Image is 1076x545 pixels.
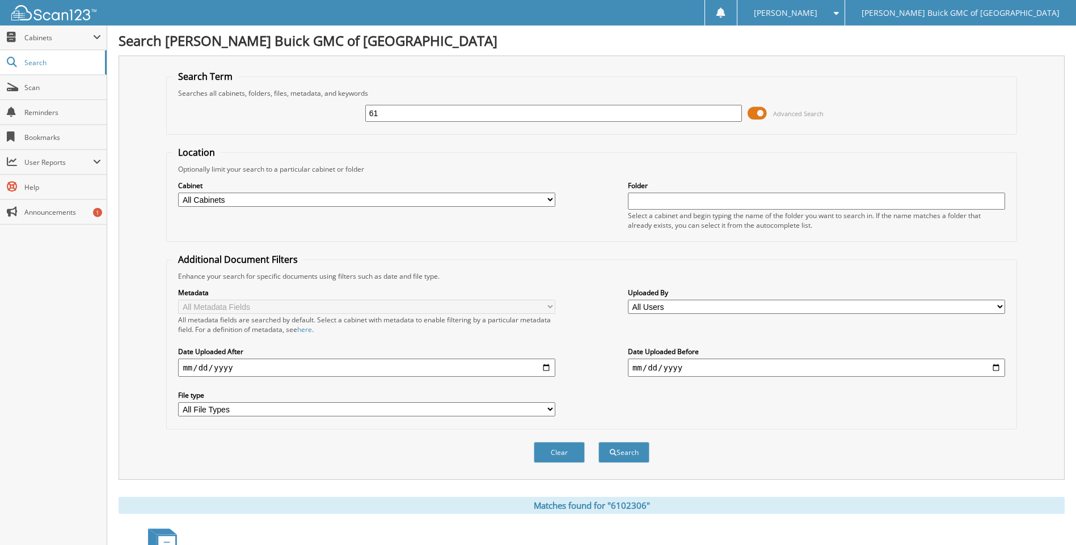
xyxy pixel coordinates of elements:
[172,164,1010,174] div: Optionally limit your search to a particular cabinet or folder
[24,207,101,217] span: Announcements
[178,315,555,334] div: All metadata fields are searched by default. Select a cabinet with metadata to enable filtering b...
[628,181,1005,190] label: Folder
[178,390,555,400] label: File type
[24,83,101,92] span: Scan
[773,109,824,118] span: Advanced Search
[598,442,649,463] button: Search
[24,157,93,167] span: User Reports
[119,497,1065,514] div: Matches found for "6102306"
[172,253,303,266] legend: Additional Document Filters
[178,288,555,297] label: Metadata
[172,70,238,83] legend: Search Term
[172,271,1010,281] div: Enhance your search for specific documents using filters such as date and file type.
[628,347,1005,356] label: Date Uploaded Before
[297,325,312,334] a: here
[24,33,93,42] span: Cabinets
[24,108,101,117] span: Reminders
[11,5,96,20] img: scan123-logo-white.svg
[628,211,1005,230] div: Select a cabinet and begin typing the name of the folder you want to search in. If the name match...
[178,181,555,190] label: Cabinet
[119,31,1065,50] h1: Search [PERSON_NAME] Buick GMC of [GEOGRAPHIC_DATA]
[24,133,101,142] span: Bookmarks
[628,359,1005,377] input: end
[628,288,1005,297] label: Uploaded By
[178,347,555,356] label: Date Uploaded After
[862,10,1060,16] span: [PERSON_NAME] Buick GMC of [GEOGRAPHIC_DATA]
[172,146,221,159] legend: Location
[172,88,1010,98] div: Searches all cabinets, folders, files, metadata, and keywords
[178,359,555,377] input: start
[24,182,101,192] span: Help
[534,442,585,463] button: Clear
[1019,491,1076,545] iframe: Chat Widget
[754,10,817,16] span: [PERSON_NAME]
[93,208,102,217] div: 1
[24,58,99,67] span: Search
